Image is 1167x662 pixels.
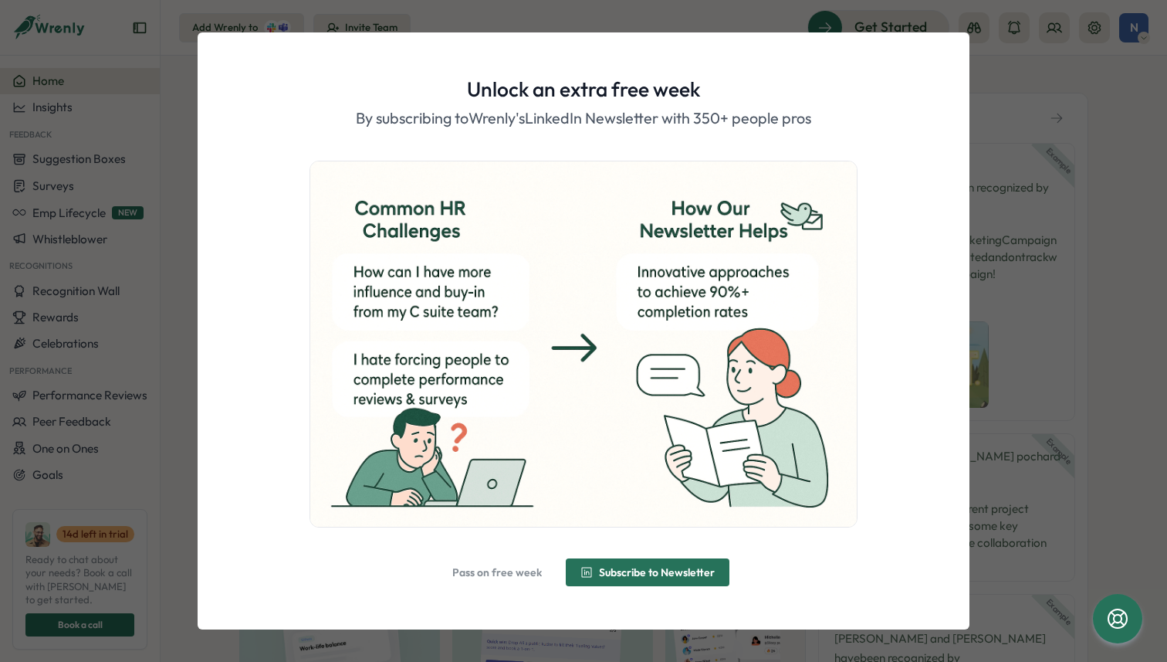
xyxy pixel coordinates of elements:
button: Pass on free week [438,558,556,586]
img: ChatGPT Image [310,161,857,526]
span: Pass on free week [452,567,542,578]
span: Subscribe to Newsletter [599,567,715,578]
h1: Unlock an extra free week [467,76,700,103]
button: Subscribe to Newsletter [566,558,729,586]
p: By subscribing to Wrenly's LinkedIn Newsletter with 350+ people pros [356,107,811,131]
